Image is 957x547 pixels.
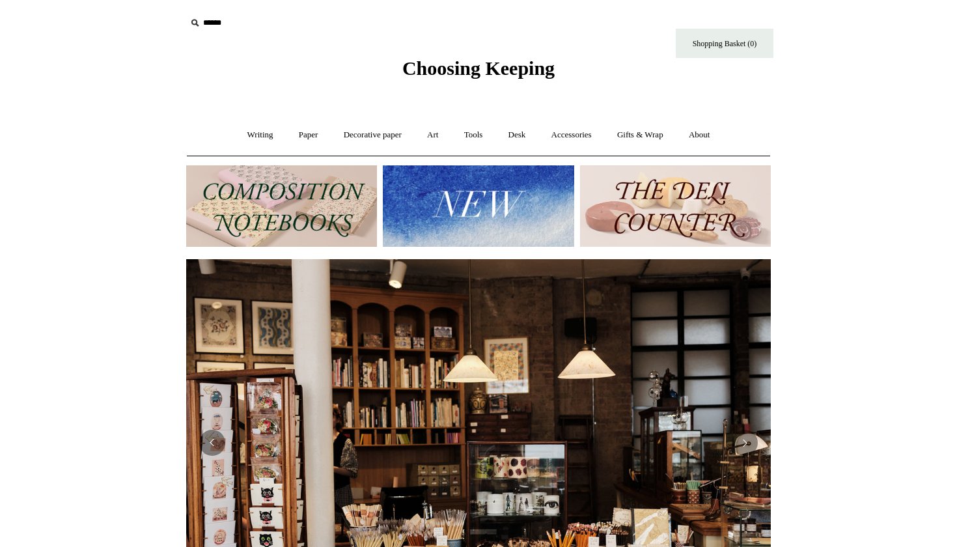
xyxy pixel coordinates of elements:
[199,430,225,456] button: Previous
[287,118,330,152] a: Paper
[186,165,377,247] img: 202302 Composition ledgers.jpg__PID:69722ee6-fa44-49dd-a067-31375e5d54ec
[452,118,495,152] a: Tools
[540,118,603,152] a: Accessories
[732,430,758,456] button: Next
[332,118,413,152] a: Decorative paper
[383,165,574,247] img: New.jpg__PID:f73bdf93-380a-4a35-bcfe-7823039498e1
[676,29,773,58] a: Shopping Basket (0)
[677,118,722,152] a: About
[605,118,675,152] a: Gifts & Wrap
[236,118,285,152] a: Writing
[580,165,771,247] img: The Deli Counter
[497,118,538,152] a: Desk
[402,68,555,77] a: Choosing Keeping
[415,118,450,152] a: Art
[402,57,555,79] span: Choosing Keeping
